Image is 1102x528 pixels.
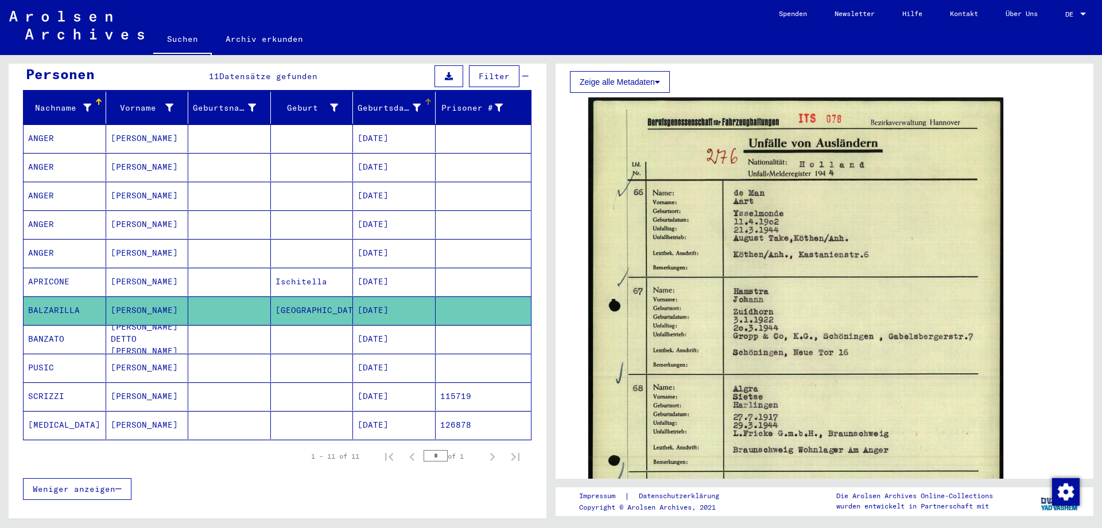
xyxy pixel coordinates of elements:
mat-cell: [DATE] [353,153,436,181]
img: Arolsen_neg.svg [9,11,144,40]
mat-cell: PUSIC [24,354,106,382]
a: Impressum [579,490,624,502]
div: Prisoner # [440,102,503,114]
mat-cell: [DATE] [353,124,436,152]
div: Geburtsdatum [358,102,421,114]
mat-cell: 115719 [436,382,531,410]
mat-cell: [DATE] [353,239,436,267]
mat-cell: [PERSON_NAME] [106,354,189,382]
mat-header-cell: Geburt‏ [271,92,354,124]
mat-cell: [PERSON_NAME] [106,268,189,296]
img: yv_logo.png [1038,487,1081,515]
mat-header-cell: Vorname [106,92,189,124]
div: Zustimmung ändern [1051,478,1079,505]
button: Weniger anzeigen [23,478,131,500]
mat-cell: Ischitella [271,268,354,296]
mat-cell: [MEDICAL_DATA] [24,411,106,439]
mat-cell: [PERSON_NAME] [106,382,189,410]
span: Weniger anzeigen [33,484,115,494]
span: 11 [209,71,219,81]
mat-cell: [DATE] [353,182,436,210]
mat-cell: [PERSON_NAME] [106,124,189,152]
mat-header-cell: Geburtsname [188,92,271,124]
mat-cell: ANGER [24,124,106,152]
button: First page [378,445,401,468]
button: Next page [481,445,504,468]
div: Prisoner # [440,99,518,117]
div: Vorname [111,102,174,114]
mat-cell: [DATE] [353,296,436,324]
mat-cell: [DATE] [353,268,436,296]
mat-header-cell: Prisoner # [436,92,531,124]
mat-cell: BANZATO [24,325,106,353]
div: 1 – 11 of 11 [311,451,359,461]
mat-cell: [DATE] [353,354,436,382]
a: Archiv erkunden [212,25,317,53]
div: of 1 [424,451,481,461]
div: Geburt‏ [275,99,353,117]
mat-cell: [PERSON_NAME] [106,239,189,267]
div: Personen [26,64,95,84]
mat-cell: ANGER [24,210,106,238]
a: Datenschutzerklärung [630,490,733,502]
mat-header-cell: Geburtsdatum [353,92,436,124]
mat-cell: APRICONE [24,268,106,296]
mat-cell: [PERSON_NAME] [106,296,189,324]
mat-cell: [DATE] [353,325,436,353]
mat-cell: [DATE] [353,382,436,410]
div: Geburtsname [193,102,256,114]
button: Previous page [401,445,424,468]
p: wurden entwickelt in Partnerschaft mit [836,501,993,511]
mat-cell: BALZARILLA [24,296,106,324]
mat-cell: [PERSON_NAME] [106,210,189,238]
div: Geburtsname [193,99,270,117]
button: Last page [504,445,527,468]
mat-cell: [PERSON_NAME] [106,411,189,439]
p: Die Arolsen Archives Online-Collections [836,491,993,501]
div: Geburtsdatum [358,99,435,117]
div: | [579,490,733,502]
span: Filter [479,71,510,81]
div: Geburt‏ [275,102,339,114]
mat-cell: ANGER [24,153,106,181]
mat-cell: [PERSON_NAME] [106,153,189,181]
a: Suchen [153,25,212,55]
mat-cell: [GEOGRAPHIC_DATA] [271,296,354,324]
mat-cell: [DATE] [353,411,436,439]
mat-cell: [PERSON_NAME] [106,182,189,210]
mat-cell: 126878 [436,411,531,439]
mat-cell: ANGER [24,182,106,210]
mat-cell: ANGER [24,239,106,267]
span: Datensätze gefunden [219,71,317,81]
p: Copyright © Arolsen Archives, 2021 [579,502,733,513]
button: Filter [469,65,519,87]
img: Zustimmung ändern [1052,478,1080,506]
mat-cell: [DATE] [353,210,436,238]
button: Zeige alle Metadaten [570,71,670,93]
div: Nachname [28,99,106,117]
mat-cell: SCRIZZI [24,382,106,410]
div: Nachname [28,102,91,114]
mat-cell: [PERSON_NAME] DETTO [PERSON_NAME] [106,325,189,353]
mat-header-cell: Nachname [24,92,106,124]
span: DE [1065,10,1078,18]
div: Vorname [111,99,188,117]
